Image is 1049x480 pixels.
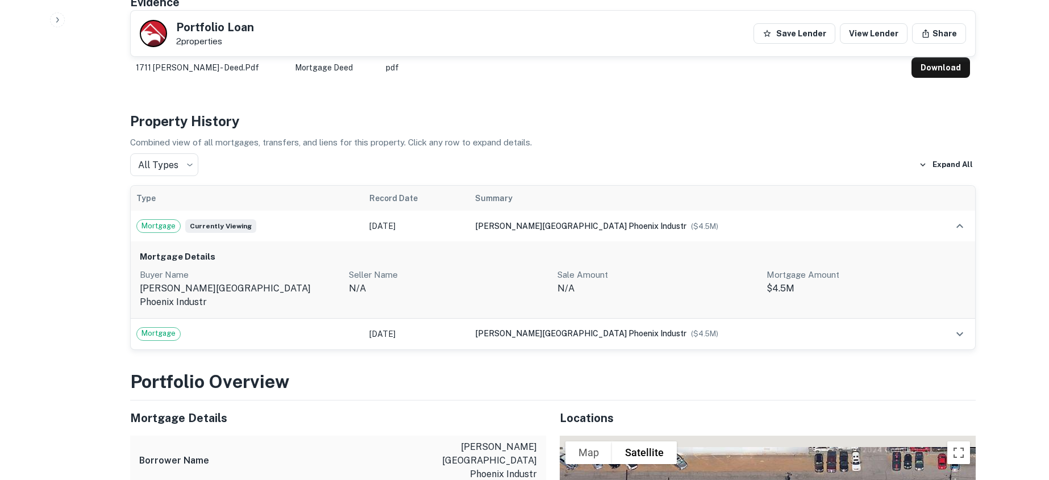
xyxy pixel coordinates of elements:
p: Mortgage Amount [767,268,967,282]
button: Show satellite imagery [612,441,677,464]
button: Expand All [916,156,976,173]
h4: Property History [130,111,976,131]
td: [DATE] [364,211,469,241]
h6: Mortgage Details [140,251,966,264]
th: Record Date [364,186,469,211]
span: [PERSON_NAME][GEOGRAPHIC_DATA] phoenix industr [475,329,686,338]
button: expand row [950,216,969,236]
iframe: Chat Widget [992,389,1049,444]
p: Combined view of all mortgages, transfers, and liens for this property. Click any row to expand d... [130,136,976,149]
span: ($ 4.5M ) [691,222,718,231]
p: [PERSON_NAME][GEOGRAPHIC_DATA] phoenix industr [140,282,340,309]
th: Type [131,186,364,211]
h5: Mortgage Details [130,410,546,427]
a: View Lender [840,23,908,44]
span: Mortgage [137,328,180,339]
p: N/A [557,282,757,295]
p: $4.5M [767,282,967,295]
p: Buyer Name [140,268,340,282]
td: 1711 [PERSON_NAME] - deed.pdf [130,52,289,84]
button: Toggle fullscreen view [947,441,970,464]
h5: Portfolio Loan [176,22,254,33]
h5: Locations [560,410,976,427]
p: n/a [349,282,549,295]
button: Share [912,23,966,44]
td: pdf [380,52,906,84]
div: All Types [130,153,198,176]
h3: Portfolio Overview [130,368,976,395]
button: Download [911,57,970,78]
td: Mortgage Deed [289,52,380,84]
p: 2 properties [176,36,254,47]
span: ($ 4.5M ) [691,329,718,338]
th: Summary [469,186,921,211]
span: Mortgage [137,220,180,232]
p: Seller Name [349,268,549,282]
span: Currently viewing [185,219,256,233]
button: Show street map [565,441,612,464]
button: expand row [950,324,969,344]
span: [PERSON_NAME][GEOGRAPHIC_DATA] phoenix industr [475,222,686,231]
p: Sale Amount [557,268,757,282]
button: Save Lender [754,23,835,44]
h6: Borrower Name [139,454,209,468]
td: [DATE] [364,319,469,349]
